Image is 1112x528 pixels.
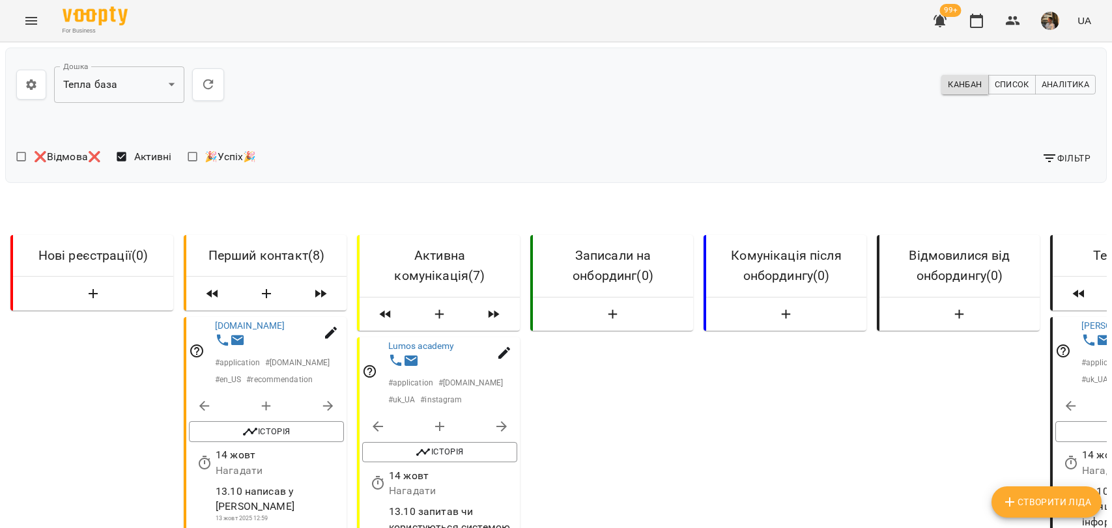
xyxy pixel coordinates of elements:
h6: Відмовилися від онбордингу ( 0 ) [890,245,1029,286]
p: 14 жовт [216,447,344,463]
h6: Комунікація після онбордингу ( 0 ) [717,245,856,286]
button: UA [1072,8,1096,33]
span: Історія [369,445,511,460]
p: 14 жовт [389,468,517,484]
button: Створити Ліда [538,303,688,326]
p: Нагадати [389,483,517,499]
span: Історія [195,424,337,440]
img: Voopty Logo [63,7,128,25]
button: Створити Ліда [18,283,168,306]
span: ❌Відмова❌ [34,149,101,165]
span: Пересунути лідів з колонки [192,283,233,306]
p: # application [215,357,260,368]
p: # en_US [215,374,242,385]
span: Пересунути лідів з колонки [365,303,406,326]
p: # application [388,378,433,389]
span: UA [1077,14,1091,27]
button: Menu [16,5,47,36]
span: 99+ [940,4,962,17]
p: Нагадати [216,463,344,479]
h6: Перший контакт ( 8 ) [197,245,336,266]
h6: Активна комунікація ( 7 ) [370,245,509,286]
div: Тепла база [54,66,184,103]
svg: Відповідальний співробітник не заданий [189,343,205,359]
span: 🎉Успіх🎉 [205,149,256,165]
h6: Записали на онбординг ( 0 ) [543,245,683,286]
span: Список [995,77,1029,92]
span: Активні [134,149,172,165]
button: Створити Ліда [711,303,861,326]
img: 667c661dbb1374cb219499a1f67010c8.jpg [1041,12,1059,30]
p: # recommendation [246,374,313,385]
button: Створити Ліда [991,486,1102,518]
span: Пересунути лідів з колонки [473,303,515,326]
span: Створити Ліда [1002,494,1091,510]
button: Фільтр [1036,146,1096,170]
span: Пересунути лідів з колонки [300,283,341,306]
svg: Відповідальний співробітник не заданий [1055,343,1071,359]
span: For Business [63,27,128,35]
button: Список [988,75,1036,94]
h6: Нові реєстрації ( 0 ) [23,245,163,266]
p: # uk_UA [1081,374,1109,385]
button: Створити Ліда [885,303,1034,326]
a: [DOMAIN_NAME] [215,320,285,331]
p: # [DOMAIN_NAME] [438,378,504,389]
button: Аналітика [1035,75,1096,94]
span: Пересунути лідів з колонки [1058,283,1100,306]
button: Канбан [941,75,988,94]
a: Lumos academy [388,341,455,352]
span: Фільтр [1042,150,1091,166]
button: Створити Ліда [238,283,294,306]
p: # [DOMAIN_NAME] [265,357,330,368]
p: 13 жовт 2025 12:59 [216,514,344,523]
p: 13.10 написав у [PERSON_NAME] [216,484,344,514]
span: Канбан [948,77,982,92]
p: # instagram [420,395,462,406]
span: Аналітика [1042,77,1089,92]
svg: Відповідальний співробітник не заданий [362,364,378,380]
button: Історія [189,422,344,443]
button: Історія [362,442,517,463]
p: # uk_UA [388,395,416,406]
